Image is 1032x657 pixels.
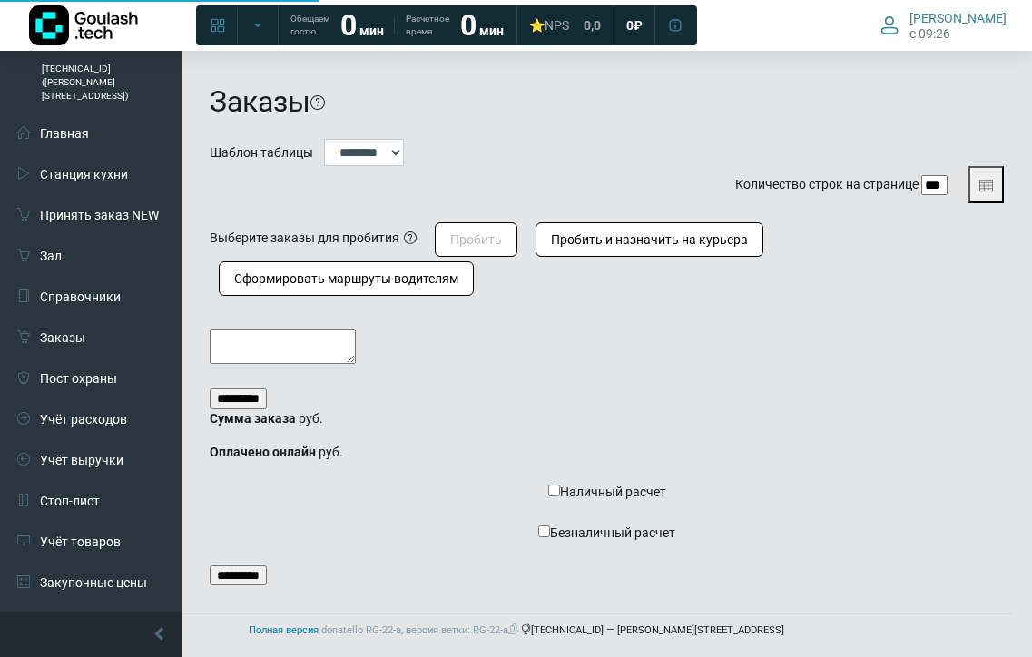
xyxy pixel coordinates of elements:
a: Обещаем гостю 0 мин Расчетное время 0 мин [280,9,515,42]
strong: 0 [460,8,477,43]
img: Логотип компании Goulash.tech [29,5,138,45]
span: NPS [545,18,569,33]
div: Выберите заказы для пробития [210,229,399,248]
p: руб. [210,409,1004,428]
strong: Оплачено онлайн [210,445,316,459]
a: 0 ₽ [615,9,654,42]
span: ₽ [634,17,643,34]
a: Полная версия [249,624,319,636]
span: c 09:26 [909,26,950,41]
button: Пробить и назначить на курьера [536,222,763,257]
button: Сформировать маршруты водителям [219,261,474,296]
label: Количество строк на странице [735,175,919,194]
a: ⭐NPS 0,0 [518,9,612,42]
input: Безналичный расчет [538,525,550,537]
button: Пробить [435,222,517,257]
span: 0,0 [584,17,601,34]
span: мин [359,24,384,38]
button: [PERSON_NAME] c 09:26 [870,6,1017,44]
div: ⭐ [529,17,569,34]
label: Наличный расчет [210,476,1004,508]
span: 0 [626,17,634,34]
footer: [TECHNICAL_ID] — [PERSON_NAME][STREET_ADDRESS] [18,613,1014,648]
span: [PERSON_NAME] [909,10,1007,26]
label: Безналичный расчет [210,517,1004,549]
span: мин [479,24,504,38]
span: Расчетное время [406,13,449,38]
p: руб. [210,443,1004,462]
label: Шаблон таблицы [210,143,313,162]
i: На этой странице можно найти заказ, используя различные фильтры. Все пункты заполнять необязатель... [310,95,325,110]
span: Обещаем гостю [290,13,329,38]
i: Нужные заказы должны быть в статусе "готов" (если вы хотите пробить один заказ, то можно воспольз... [404,231,417,244]
h1: Заказы [210,84,310,119]
input: Наличный расчет [548,485,560,496]
strong: Сумма заказа [210,411,296,426]
strong: 0 [340,8,357,43]
span: donatello RG-22-a, версия ветки: RG-22-a [321,624,521,636]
